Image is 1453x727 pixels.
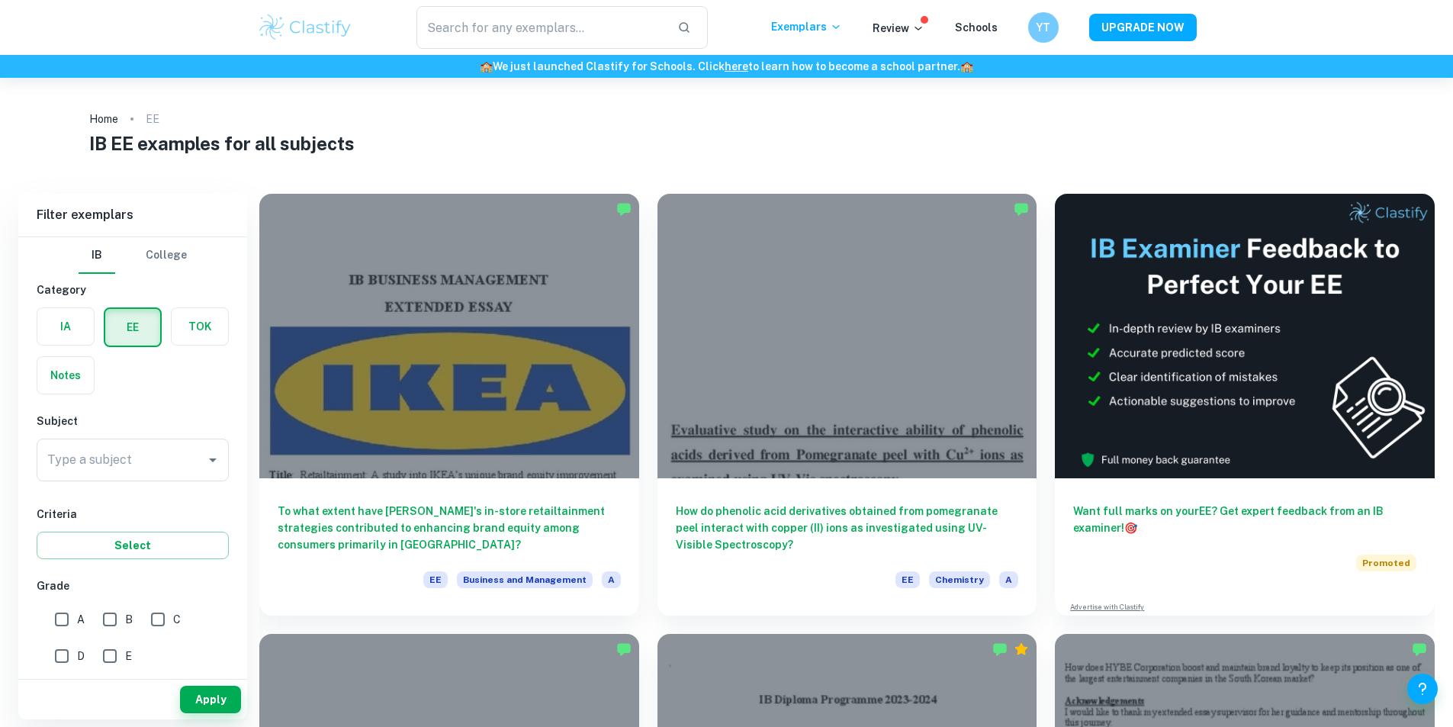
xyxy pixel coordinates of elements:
[960,60,973,72] span: 🏫
[929,571,990,588] span: Chemistry
[89,108,118,130] a: Home
[37,577,229,594] h6: Grade
[278,503,621,553] h6: To what extent have [PERSON_NAME]'s in-store retailtainment strategies contributed to enhancing b...
[1014,201,1029,217] img: Marked
[423,571,448,588] span: EE
[1073,503,1416,536] h6: Want full marks on your EE ? Get expert feedback from an IB examiner!
[725,60,748,72] a: here
[37,532,229,559] button: Select
[37,308,94,345] button: IA
[37,281,229,298] h6: Category
[37,413,229,429] h6: Subject
[1089,14,1197,41] button: UPGRADE NOW
[873,20,924,37] p: Review
[1014,642,1029,657] div: Premium
[1412,642,1427,657] img: Marked
[992,642,1008,657] img: Marked
[18,194,247,236] h6: Filter exemplars
[180,686,241,713] button: Apply
[1356,555,1416,571] span: Promoted
[125,648,132,664] span: E
[79,237,115,274] button: IB
[999,571,1018,588] span: A
[1055,194,1435,616] a: Want full marks on yourEE? Get expert feedback from an IB examiner!PromotedAdvertise with Clastify
[616,201,632,217] img: Marked
[202,449,223,471] button: Open
[125,611,133,628] span: B
[259,194,639,616] a: To what extent have [PERSON_NAME]'s in-store retailtainment strategies contributed to enhancing b...
[1124,522,1137,534] span: 🎯
[657,194,1037,616] a: How do phenolic acid derivatives obtained from pomegranate peel interact with copper (II) ions as...
[895,571,920,588] span: EE
[77,648,85,664] span: D
[257,12,354,43] img: Clastify logo
[1034,19,1052,36] h6: YT
[955,21,998,34] a: Schools
[457,571,593,588] span: Business and Management
[37,357,94,394] button: Notes
[77,611,85,628] span: A
[172,308,228,345] button: TOK
[37,506,229,523] h6: Criteria
[676,503,1019,553] h6: How do phenolic acid derivatives obtained from pomegranate peel interact with copper (II) ions as...
[89,130,1364,157] h1: IB EE examples for all subjects
[416,6,666,49] input: Search for any exemplars...
[771,18,842,35] p: Exemplars
[616,642,632,657] img: Marked
[1407,674,1438,704] button: Help and Feedback
[105,309,160,346] button: EE
[1028,12,1059,43] button: YT
[480,60,493,72] span: 🏫
[146,111,159,127] p: EE
[1055,194,1435,478] img: Thumbnail
[173,611,181,628] span: C
[146,237,187,274] button: College
[602,571,621,588] span: A
[79,237,187,274] div: Filter type choice
[3,58,1450,75] h6: We just launched Clastify for Schools. Click to learn how to become a school partner.
[1070,602,1144,613] a: Advertise with Clastify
